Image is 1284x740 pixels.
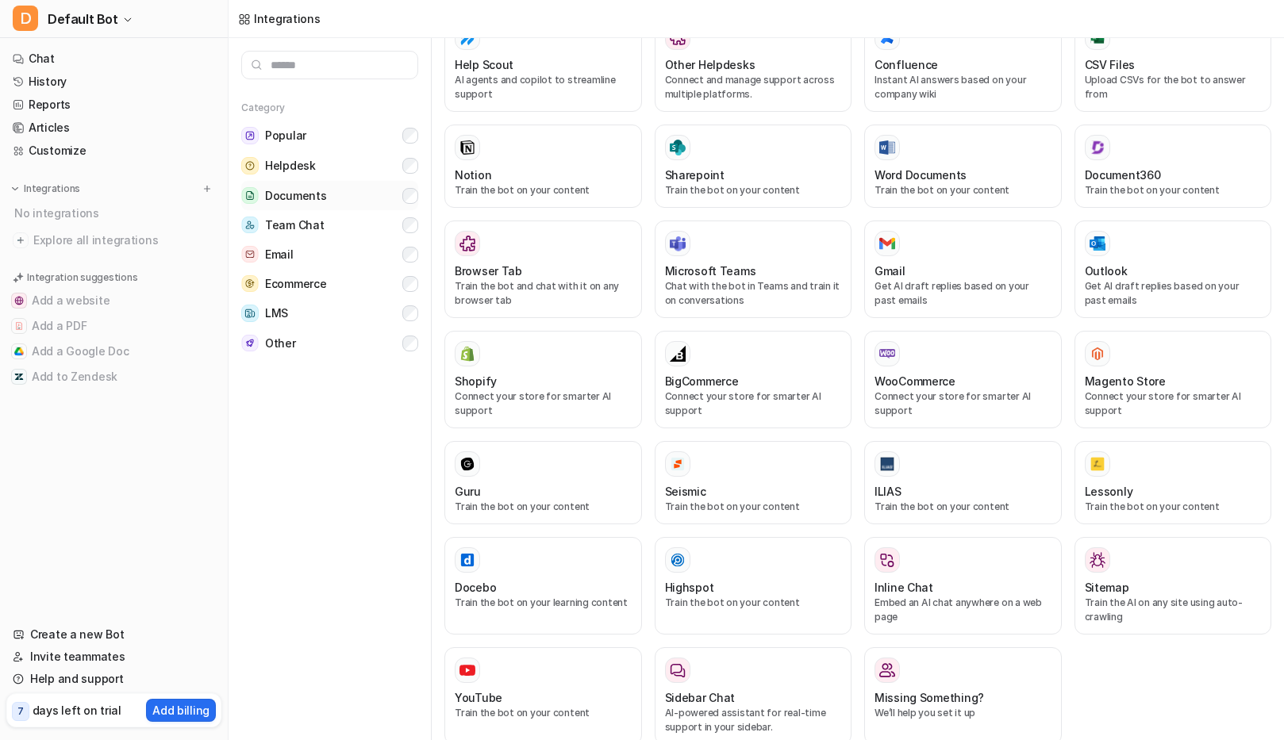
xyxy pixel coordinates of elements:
[875,483,901,500] h3: ILIAS
[202,183,213,194] img: menu_add.svg
[875,373,955,389] h3: WooCommerce
[670,346,686,362] img: BigCommerce
[864,441,1062,524] button: ILIASILIASTrain the bot on your content
[444,441,642,524] button: GuruGuruTrain the bot on your content
[1085,279,1262,308] p: Get AI draft replies based on your past emails
[1090,236,1105,251] img: Outlook
[14,347,24,356] img: Add a Google Doc
[1085,263,1128,279] h3: Outlook
[241,240,418,269] button: EmailEmail
[665,167,725,183] h3: Sharepoint
[655,331,852,428] button: BigCommerceBigCommerceConnect your store for smarter AI support
[665,73,842,102] p: Connect and manage support across multiple platforms.
[13,6,38,31] span: D
[24,182,80,195] p: Integrations
[875,596,1051,624] p: Embed an AI chat anywhere on a web page
[444,14,642,112] button: Help ScoutHelp ScoutAI agents and copilot to streamline support
[665,279,842,308] p: Chat with the bot in Teams and train it on conversations
[455,183,632,197] p: Train the bot on your content
[665,183,842,197] p: Train the bot on your content
[1085,579,1129,596] h3: Sitemap
[875,579,933,596] h3: Inline Chat
[665,500,842,514] p: Train the bot on your content
[1085,73,1262,102] p: Upload CSVs for the bot to answer from
[6,623,221,646] a: Create a new Bot
[455,689,502,706] h3: YouTube
[6,181,85,197] button: Integrations
[241,328,418,358] button: OtherOther
[238,10,321,27] a: Integrations
[265,335,296,351] span: Other
[254,10,321,27] div: Integrations
[455,706,632,720] p: Train the bot on your content
[241,305,259,322] img: LMS
[1085,500,1262,514] p: Train the bot on your content
[14,372,24,382] img: Add to Zendesk
[6,313,221,339] button: Add a PDFAdd a PDF
[864,331,1062,428] button: WooCommerceWooCommerceConnect your store for smarter AI support
[455,579,496,596] h3: Docebo
[444,220,642,318] button: Browser TabBrowser TabTrain the bot and chat with it on any browser tab
[265,188,326,204] span: Documents
[875,183,1051,197] p: Train the bot on your content
[14,296,24,305] img: Add a website
[455,373,497,389] h3: Shopify
[241,246,259,263] img: Email
[241,335,259,351] img: Other
[455,73,632,102] p: AI agents and copilot to streamline support
[875,389,1051,418] p: Connect your store for smarter AI support
[241,217,259,233] img: Team Chat
[655,220,852,318] button: Microsoft TeamsMicrosoft TeamsChat with the bot in Teams and train it on conversations
[1085,167,1161,183] h3: Document360
[455,500,632,514] p: Train the bot on your content
[1090,346,1105,362] img: Magento Store
[241,102,418,114] h5: Category
[1090,552,1105,568] img: Sitemap
[875,73,1051,102] p: Instant AI answers based on your company wiki
[10,183,21,194] img: expand menu
[665,579,714,596] h3: Highspot
[6,48,221,70] a: Chat
[459,140,475,155] img: Notion
[455,56,513,73] h3: Help Scout
[241,275,259,292] img: Ecommerce
[879,349,895,358] img: WooCommerce
[875,706,1051,720] p: We’ll help you set it up
[665,56,755,73] h3: Other Helpdesks
[6,339,221,364] button: Add a Google DocAdd a Google Doc
[1085,389,1262,418] p: Connect your store for smarter AI support
[241,127,259,144] img: Popular
[670,456,686,472] img: Seismic
[665,689,736,706] h3: Sidebar Chat
[146,699,216,722] button: Add billing
[670,140,686,155] img: Sharepoint
[6,646,221,668] a: Invite teammates
[6,288,221,313] button: Add a websiteAdd a website
[459,346,475,362] img: Shopify
[1085,373,1166,389] h3: Magento Store
[455,279,632,308] p: Train the bot and chat with it on any browser tab
[6,94,221,116] a: Reports
[875,56,938,73] h3: Confluence
[864,537,1062,635] button: Inline ChatEmbed an AI chat anywhere on a web page
[6,140,221,162] a: Customize
[1074,220,1272,318] button: OutlookOutlookGet AI draft replies based on your past emails
[665,373,739,389] h3: BigCommerce
[459,236,475,251] img: Browser Tab
[6,364,221,389] button: Add to ZendeskAdd to Zendesk
[1074,537,1272,635] button: SitemapSitemapTrain the AI on any site using auto-crawling
[1074,125,1272,208] button: Document360Document360Train the bot on your content
[33,228,215,253] span: Explore all integrations
[875,500,1051,514] p: Train the bot on your content
[655,441,852,524] button: SeismicSeismicTrain the bot on your content
[879,237,895,250] img: Gmail
[875,167,967,183] h3: Word Documents
[665,263,756,279] h3: Microsoft Teams
[48,8,118,30] span: Default Bot
[444,125,642,208] button: NotionNotionTrain the bot on your content
[14,321,24,331] img: Add a PDF
[1090,140,1105,155] img: Document360
[241,151,418,181] button: HelpdeskHelpdesk
[241,298,418,328] button: LMSLMS
[875,263,905,279] h3: Gmail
